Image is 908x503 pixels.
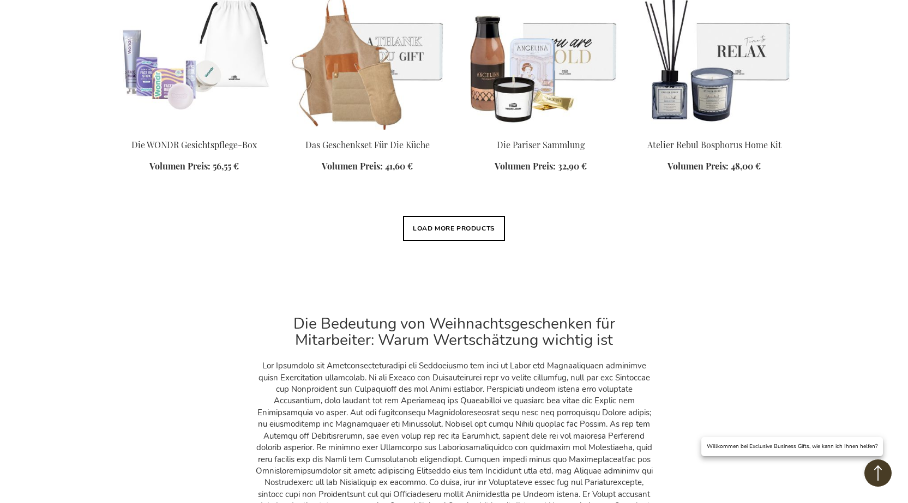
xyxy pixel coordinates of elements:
a: Die WONDR Gesichtspflege-Box [131,139,257,150]
a: The Parisian Collection [463,125,619,136]
a: Atelier Rebul Bosphorus Home Kit [647,139,781,150]
h2: Die Bedeutung von Weihnachtsgeschenken für Mitarbeiter: Warum Wertschätzung wichtig ist [255,316,653,349]
a: Die Pariser Sammlung [497,139,585,150]
a: Atelier Rebul Bosphorus Home Kit [636,125,792,136]
a: Volumen Preis: 48,00 € [668,160,761,173]
span: 32,90 € [558,160,587,172]
span: 56,55 € [213,160,239,172]
a: The WONDR Facial Treat Box [116,125,272,136]
span: Volumen Preis: [322,160,383,172]
span: 48,00 € [731,160,761,172]
a: Volumen Preis: 41,60 € [322,160,413,173]
a: The Kitchen Gift Set [290,125,446,136]
span: Volumen Preis: [668,160,729,172]
span: 41,60 € [385,160,413,172]
span: Volumen Preis: [495,160,556,172]
a: Das Geschenkset Für Die Küche [305,139,430,150]
button: Load More Products [403,216,505,241]
a: Volumen Preis: 32,90 € [495,160,587,173]
span: Volumen Preis: [149,160,211,172]
a: Volumen Preis: 56,55 € [149,160,239,173]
